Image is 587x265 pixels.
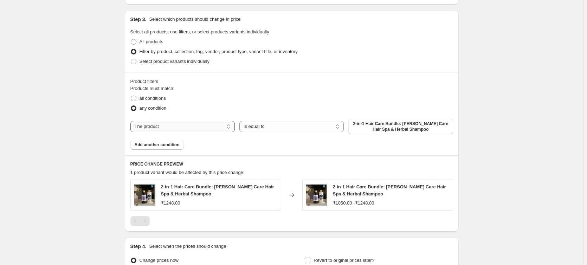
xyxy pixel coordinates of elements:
[130,86,175,91] span: Products must match:
[140,96,166,101] span: all conditions
[135,142,180,148] span: Add another condition
[140,49,298,54] span: Filter by product, collection, tag, vendor, product type, variant title, or inventory
[140,105,167,111] span: any condition
[314,258,374,263] span: Revert to original prices later?
[348,119,453,134] button: 2-in-1 Hair Care Bundle: Amrutam Kuntal Care Hair Spa & Herbal Shampoo
[161,184,274,196] span: 2-in-1 Hair Care Bundle: [PERSON_NAME] Care Hair Spa & Herbal Shampoo
[130,140,184,150] button: Add another condition
[130,170,245,175] span: 1 product variant would be affected by this price change:
[333,200,352,207] div: ₹1050.00
[130,161,453,167] h6: PRICE CHANGE PREVIEW
[306,185,327,206] img: 4_da033749-1b26-4c6a-84a7-096329e99bdb_80x.png
[161,200,180,207] div: ₹1248.00
[140,258,179,263] span: Change prices now
[140,39,163,44] span: All products
[353,121,449,132] span: 2-in-1 Hair Care Bundle: [PERSON_NAME] Care Hair Spa & Herbal Shampoo
[130,78,453,85] div: Product filters
[130,243,147,250] h2: Step 4.
[130,16,147,23] h2: Step 3.
[130,216,150,226] nav: Pagination
[355,200,374,207] strike: ₹1248.00
[149,16,240,23] p: Select which products should change in price
[140,59,209,64] span: Select product variants individually
[130,29,269,34] span: Select all products, use filters, or select products variants individually
[333,184,446,196] span: 2-in-1 Hair Care Bundle: [PERSON_NAME] Care Hair Spa & Herbal Shampoo
[149,243,226,250] p: Select when the prices should change
[134,185,155,206] img: 4_da033749-1b26-4c6a-84a7-096329e99bdb_80x.png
